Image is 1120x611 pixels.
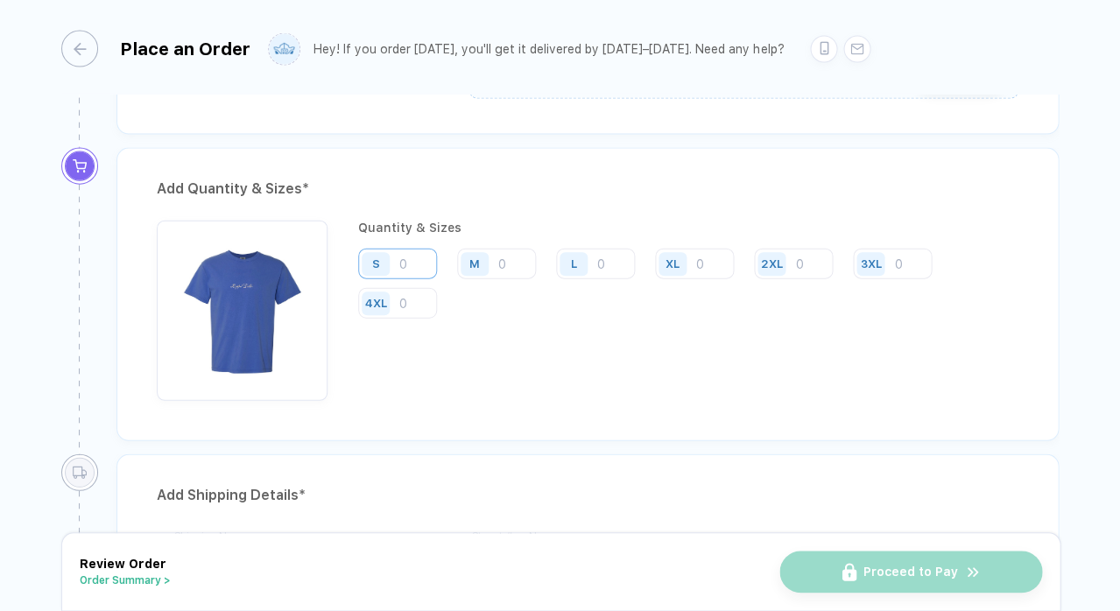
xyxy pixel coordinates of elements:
div: XL [666,257,680,270]
div: Add Shipping Details [157,481,1018,509]
span: Review Order [80,557,166,571]
div: S [372,257,380,270]
button: Order Summary > [80,574,171,586]
div: L [571,257,577,270]
div: 2XL [761,257,783,270]
div: M [469,257,480,270]
img: b2a73723-3182-458f-ae47-e442cb4547e4_nt_front_1753303195197.jpg [166,229,319,383]
div: Quantity & Sizes [358,221,1018,235]
img: user profile [269,34,299,65]
div: 3XL [860,257,881,270]
div: Place an Order [120,39,250,60]
div: Add Quantity & Sizes [157,175,1018,203]
div: 4XL [365,297,387,310]
div: Hey! If you order [DATE], you'll get it delivered by [DATE]–[DATE]. Need any help? [313,42,784,57]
